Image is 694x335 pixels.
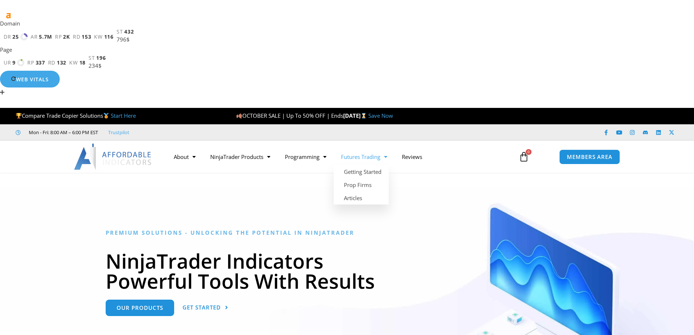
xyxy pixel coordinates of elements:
[166,148,203,165] a: About
[73,34,91,40] a: rd153
[55,34,62,40] span: rp
[104,34,114,40] span: 116
[63,34,70,40] span: 2K
[117,29,134,35] a: st432
[236,112,343,119] span: OCTOBER SALE | Up To 50% OFF | Ends
[57,60,66,66] span: 132
[89,55,106,61] a: st196
[89,55,95,61] span: st
[16,112,136,119] span: Compare Trade Copier Solutions
[31,34,52,40] a: ar5.7M
[111,112,136,119] a: Start Here
[526,149,532,155] span: 0
[16,113,21,118] img: 🏆
[368,112,393,119] a: Save Now
[106,251,588,291] h1: NinjaTrader Indicators Powerful Tools With Results
[108,128,129,137] a: Trustpilot
[106,300,174,316] a: Our Products
[36,60,45,66] span: 337
[27,60,45,66] a: rp337
[4,59,24,66] a: ur9
[79,60,86,66] span: 18
[69,60,86,66] a: kw18
[183,300,228,316] a: Get Started
[73,34,80,40] span: rd
[203,148,278,165] a: NinjaTrader Products
[166,148,510,165] nav: Menu
[334,148,395,165] a: Futures Trading
[334,191,389,204] a: Articles
[39,34,52,40] span: 5.7M
[236,113,242,118] img: 🍂
[106,229,588,236] h6: Premium Solutions - Unlocking the Potential in NinjaTrader
[89,61,106,71] div: 234$
[4,33,28,40] a: dr25
[69,60,78,66] span: kw
[124,29,134,35] span: 432
[567,154,612,160] span: MEMBERS AREA
[31,34,38,40] span: ar
[48,60,55,66] span: rd
[117,29,123,35] span: st
[12,60,16,66] span: 9
[183,305,221,310] span: Get Started
[16,76,49,83] span: Web Vitals
[12,34,19,40] span: 25
[94,34,114,40] a: kw116
[74,144,152,170] img: LogoAI | Affordable Indicators – NinjaTrader
[27,128,98,137] span: Mon - Fri: 8:00 AM – 6:00 PM EST
[4,34,11,40] span: dr
[55,34,70,40] a: rp2K
[96,55,106,61] span: 196
[103,113,109,118] img: 🥇
[508,146,540,167] a: 0
[27,60,34,66] span: rp
[334,165,389,204] ul: Futures Trading
[343,112,368,119] strong: [DATE]
[94,34,102,40] span: kw
[117,35,134,45] div: 796$
[361,113,366,118] img: ⌛
[4,60,11,66] span: ur
[395,148,430,165] a: Reviews
[559,149,620,164] a: MEMBERS AREA
[82,34,91,40] span: 153
[278,148,334,165] a: Programming
[48,60,67,66] a: rd132
[117,305,163,311] span: Our Products
[334,178,389,191] a: Prop Firms
[334,165,389,178] a: Getting Started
